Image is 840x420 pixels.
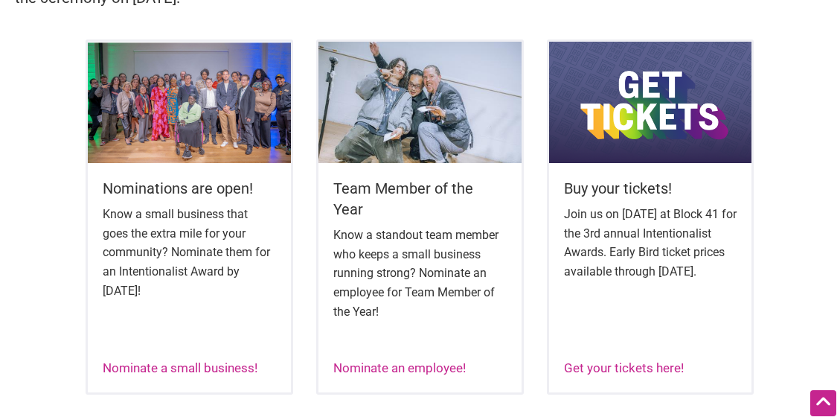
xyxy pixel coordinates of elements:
[333,178,507,220] h5: Team Member of the Year
[564,178,737,199] h5: Buy your tickets!
[564,205,737,281] p: Join us on [DATE] at Block 41 for the 3rd annual Intentionalist Awards. Early Bird ticket prices ...
[333,360,466,375] a: Nominate an employee!
[103,360,257,375] a: Nominate a small business!
[333,226,507,321] p: Know a standout team member who keeps a small business running strong? Nominate an employee for T...
[810,390,836,416] div: Scroll Back to Top
[103,178,276,199] h5: Nominations are open!
[564,360,684,375] a: Get your tickets here!
[103,205,276,300] p: Know a small business that goes the extra mile for your community? Nominate them for an Intention...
